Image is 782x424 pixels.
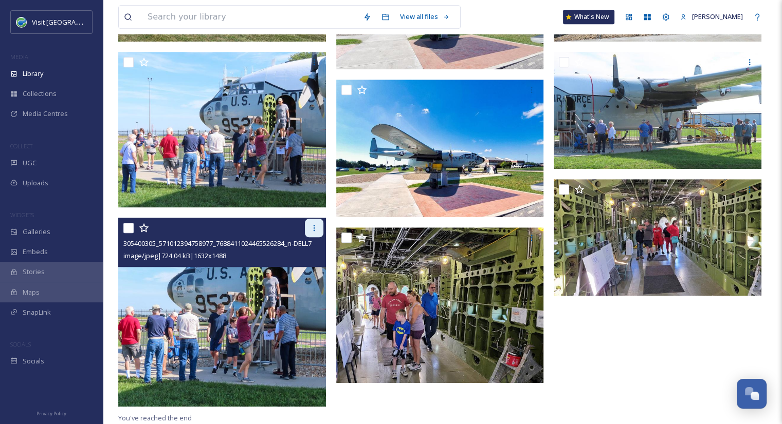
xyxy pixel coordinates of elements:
img: cvctwitlogo_400x400.jpg [16,17,27,27]
span: Collections [23,89,57,99]
input: Search your library [142,6,358,28]
span: COLLECT [10,142,32,150]
span: Galleries [23,227,50,237]
img: 349091445_1559317167807352_7497529403653083577_n.jpg [554,52,761,168]
img: 305400305_571012394758977_7688411024465526284_n-DELL7090.jpg [118,218,326,407]
span: Socials [23,356,44,366]
a: [PERSON_NAME] [675,7,748,27]
span: Stories [23,267,45,277]
button: Open Chat [737,379,767,409]
span: image/jpeg | 724.04 kB | 1632 x 1488 [123,251,226,260]
span: You've reached the end [118,413,192,422]
span: [PERSON_NAME] [692,12,743,21]
img: 305400305_571012394758977_7688411024465526284_n.jpg [118,52,326,207]
span: Privacy Policy [37,410,66,417]
span: SOCIALS [10,340,31,348]
span: MEDIA [10,53,28,61]
span: Maps [23,287,40,297]
span: UGC [23,158,37,168]
a: View all files [395,7,455,27]
span: SnapLink [23,307,51,317]
span: Library [23,69,43,79]
span: WIDGETS [10,211,34,219]
span: Uploads [23,178,48,188]
img: exterior-c.jpg [336,80,544,217]
span: Media Centres [23,109,68,119]
span: Visit [GEOGRAPHIC_DATA] [US_STATE] [32,17,148,27]
img: 349342902_1210928896970928_3915327921756826261_n.jpg [554,179,761,296]
span: 305400305_571012394758977_7688411024465526284_n-DELL7090.jpg [123,238,333,248]
span: Embeds [23,247,48,257]
a: Privacy Policy [37,407,66,419]
img: 350113758_562603909128489_7962530080868986946_n.jpg [336,227,544,383]
a: What's New [563,10,614,24]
